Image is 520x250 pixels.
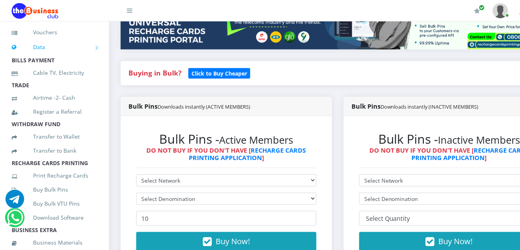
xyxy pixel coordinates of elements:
a: Click to Buy Cheaper [188,68,250,77]
a: Transfer to Bank [12,142,97,160]
small: Downloads instantly (INACTIVE MEMBERS) [381,103,479,110]
img: User [493,3,508,18]
a: Data [12,37,97,57]
h2: Bulk Pins - [136,132,316,146]
a: Transfer to Wallet [12,128,97,146]
a: Download Software [12,209,97,227]
a: RECHARGE CARDS PRINTING APPLICATION [189,146,306,162]
input: Enter Quantity [136,211,316,226]
a: Cable TV, Electricity [12,64,97,82]
a: Vouchers [12,23,97,41]
span: Buy Now! [439,236,473,246]
a: Print Recharge Cards [12,167,97,185]
img: Logo [12,3,58,19]
small: Active Members [220,133,293,147]
a: Airtime -2- Cash [12,89,97,107]
strong: Buying in Bulk? [128,68,181,77]
span: Buy Now! [216,236,250,246]
strong: DO NOT BUY IF YOU DON'T HAVE [ ] [147,146,306,162]
span: Renew/Upgrade Subscription [479,5,485,11]
b: Click to Buy Cheaper [191,70,247,77]
a: Register a Referral [12,103,97,121]
a: Chat for support [5,195,24,208]
a: Buy Bulk VTU Pins [12,195,97,213]
a: Buy Bulk Pins [12,181,97,199]
strong: Bulk Pins [351,102,479,111]
strong: Bulk Pins [128,102,250,111]
a: Chat for support [7,214,23,227]
i: Renew/Upgrade Subscription [474,8,480,14]
small: Downloads instantly (ACTIVE MEMBERS) [158,103,250,110]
